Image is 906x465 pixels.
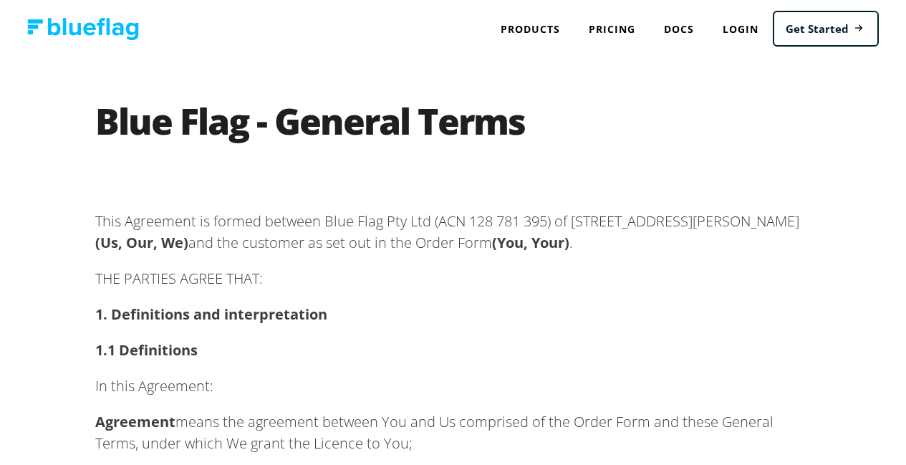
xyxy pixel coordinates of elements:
[95,103,811,160] h1: Blue Flag - General Terms
[95,268,811,289] p: THE PARTIES AGREE THAT:
[95,305,327,324] b: 1. Definitions and interpretation
[773,11,879,47] a: Get Started
[486,14,574,44] div: Products
[95,412,175,431] b: Agreement
[27,18,139,40] img: Blue Flag logo
[95,233,188,252] b: (Us, Our, We)
[95,340,198,360] b: 1.1 Definitions
[708,14,773,44] a: Login to Blue Flag application
[492,233,569,252] b: (You, Your)
[95,375,811,397] p: In this Agreement:
[95,411,811,454] p: means the agreement between You and Us comprised of the Order Form and these General Terms, under...
[650,14,708,44] a: Docs
[95,211,811,254] p: This Agreement is formed between Blue Flag Pty Ltd (ACN 128 781 395) of [STREET_ADDRESS][PERSON_N...
[574,14,650,44] a: Pricing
